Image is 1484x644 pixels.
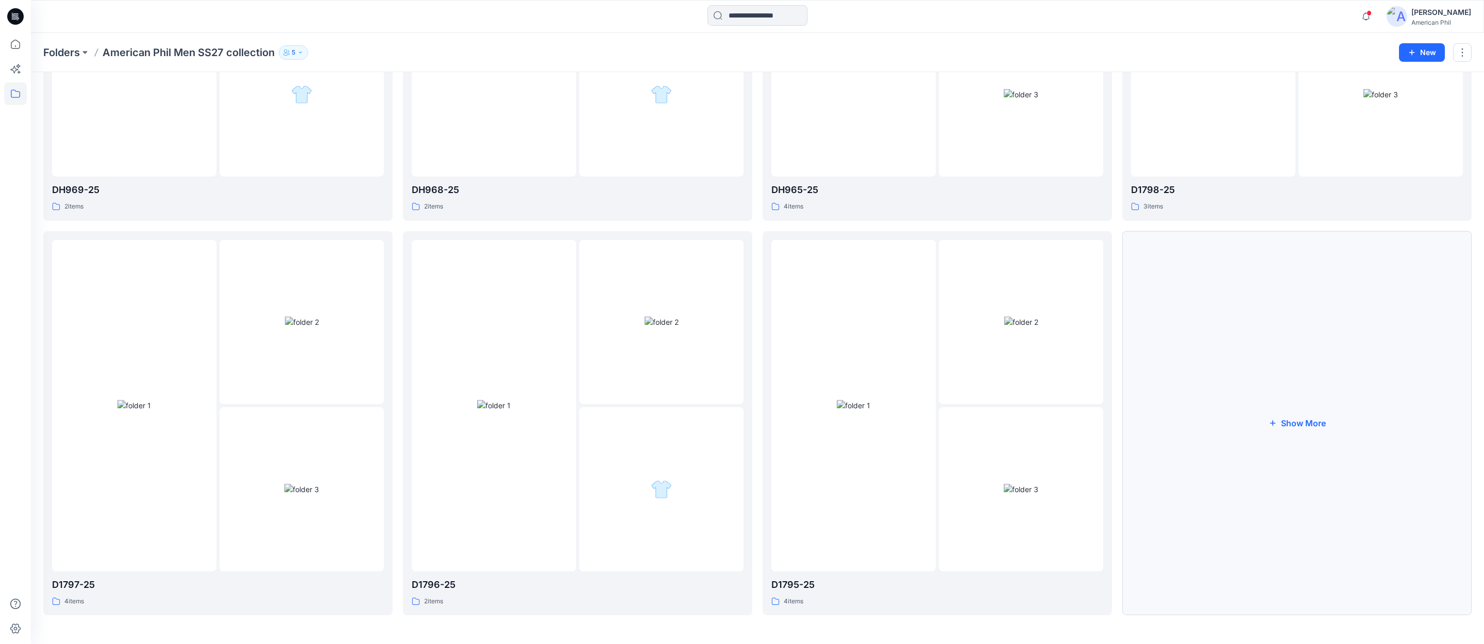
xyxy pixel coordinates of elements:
[424,201,443,212] p: 2 items
[784,596,803,607] p: 4 items
[1004,484,1038,495] img: folder 3
[43,231,393,616] a: folder 1folder 2folder 3D1797-254items
[103,45,275,60] p: American Phil Men SS27 collection
[64,201,83,212] p: 2 items
[52,578,384,592] p: D1797-25
[645,317,679,327] img: folder 2
[477,400,511,411] img: folder 1
[1411,19,1471,26] div: American Phil
[771,183,1103,197] p: DH965-25
[284,484,319,495] img: folder 3
[43,45,80,60] a: Folders
[1143,201,1163,212] p: 3 items
[1363,89,1398,100] img: folder 3
[403,231,752,616] a: folder 1folder 2folder 3D1796-252items
[1387,6,1407,27] img: avatar
[285,317,319,327] img: folder 2
[412,183,744,197] p: DH968-25
[292,47,295,58] p: 5
[1004,89,1038,100] img: folder 3
[651,479,672,500] img: folder 3
[771,578,1103,592] p: D1795-25
[64,596,84,607] p: 4 items
[1131,183,1463,197] p: D1798-25
[117,400,151,411] img: folder 1
[424,596,443,607] p: 2 items
[412,578,744,592] p: D1796-25
[651,84,672,105] img: folder 3
[1399,43,1445,62] button: New
[279,45,308,60] button: 5
[52,183,384,197] p: DH969-25
[784,201,803,212] p: 4 items
[837,400,870,411] img: folder 1
[1411,6,1471,19] div: [PERSON_NAME]
[1122,231,1472,616] button: Show More
[763,231,1112,616] a: folder 1folder 2folder 3D1795-254items
[291,84,312,105] img: folder 3
[1004,317,1038,327] img: folder 2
